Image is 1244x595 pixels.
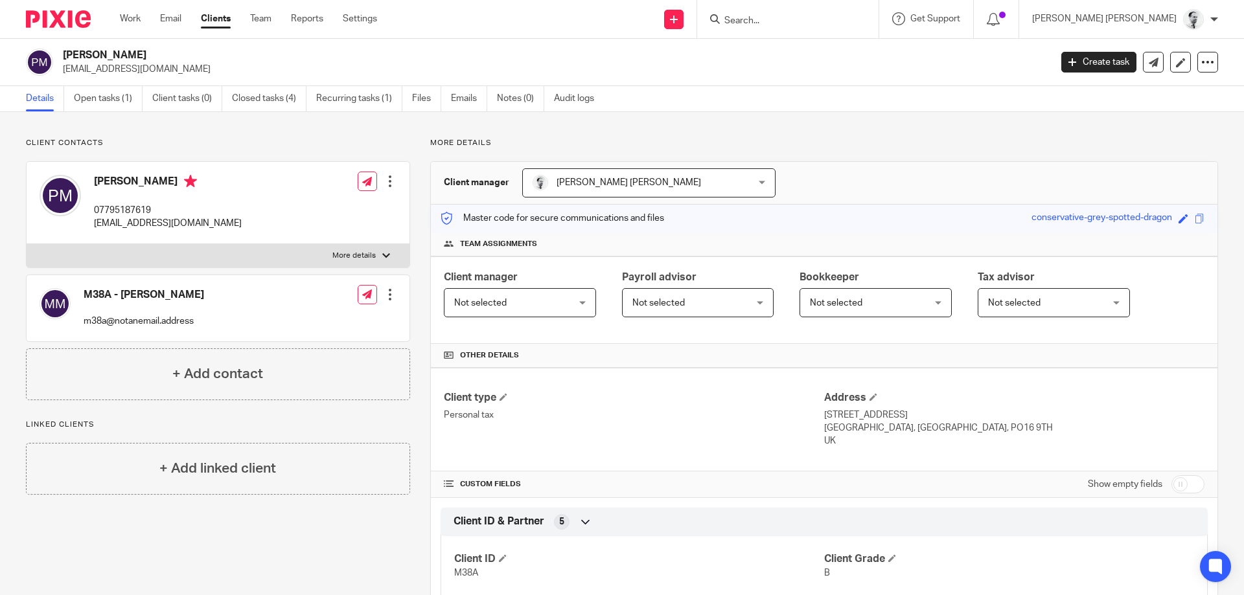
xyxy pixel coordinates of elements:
[441,212,664,225] p: Master code for secure communications and files
[533,175,548,190] img: Mass_2025.jpg
[291,12,323,25] a: Reports
[632,298,685,308] span: Not selected
[824,568,830,578] span: B
[1183,9,1204,30] img: Mass_2025.jpg
[159,458,276,478] h4: + Add linked client
[557,178,701,187] span: [PERSON_NAME] [PERSON_NAME]
[910,14,960,23] span: Get Support
[554,86,604,111] a: Audit logs
[40,175,81,216] img: svg%3E
[444,409,824,421] p: Personal tax
[94,204,242,217] p: 07795187619
[201,12,231,25] a: Clients
[26,420,410,430] p: Linked clients
[343,12,377,25] a: Settings
[430,138,1218,148] p: More details
[978,272,1035,282] span: Tax advisor
[559,515,564,528] span: 5
[94,175,242,191] h4: [PERSON_NAME]
[232,86,306,111] a: Closed tasks (4)
[332,251,376,261] p: More details
[160,12,181,25] a: Email
[454,552,824,566] h4: Client ID
[444,272,518,282] span: Client manager
[824,409,1204,421] p: [STREET_ADDRESS]
[26,49,53,76] img: svg%3E
[120,12,141,25] a: Work
[316,86,402,111] a: Recurring tasks (1)
[444,479,824,489] h4: CUSTOM FIELDS
[460,350,519,361] span: Other details
[84,288,204,302] h4: M38A - [PERSON_NAME]
[26,10,91,28] img: Pixie
[824,434,1204,447] p: UK
[74,86,143,111] a: Open tasks (1)
[460,239,537,249] span: Team assignments
[454,515,544,528] span: Client ID & Partner
[810,298,862,308] span: Not selected
[172,364,263,384] h4: + Add contact
[444,391,824,405] h4: Client type
[250,12,271,25] a: Team
[26,86,64,111] a: Details
[1061,52,1136,73] a: Create task
[94,217,242,230] p: [EMAIL_ADDRESS][DOMAIN_NAME]
[454,298,507,308] span: Not selected
[451,86,487,111] a: Emails
[824,421,1204,434] p: [GEOGRAPHIC_DATA], [GEOGRAPHIC_DATA], PO16 9TH
[723,16,840,27] input: Search
[84,315,204,328] p: m38a@notanemail.address
[622,272,697,282] span: Payroll advisor
[988,298,1041,308] span: Not selected
[63,49,846,62] h2: [PERSON_NAME]
[454,568,478,578] span: M38A
[444,176,509,189] h3: Client manager
[1088,478,1162,491] label: Show empty fields
[184,175,197,188] i: Primary
[1032,12,1177,25] p: [PERSON_NAME] [PERSON_NAME]
[497,86,544,111] a: Notes (0)
[26,138,410,148] p: Client contacts
[1031,211,1172,226] div: conservative-grey-spotted-dragon
[63,63,1042,76] p: [EMAIL_ADDRESS][DOMAIN_NAME]
[824,391,1204,405] h4: Address
[824,552,1194,566] h4: Client Grade
[412,86,441,111] a: Files
[40,288,71,319] img: svg%3E
[152,86,222,111] a: Client tasks (0)
[800,272,859,282] span: Bookkeeper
